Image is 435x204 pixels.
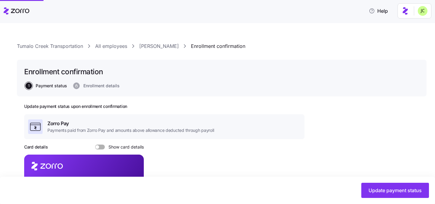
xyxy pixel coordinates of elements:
button: Help [364,5,393,17]
span: Enrollment details [83,84,120,88]
button: Enrollment details [73,82,120,89]
span: Show card details [105,145,144,149]
span: Update payment status [369,187,422,194]
a: All employees [95,42,127,50]
span: Help [369,7,388,15]
button: Update payment status [361,183,429,198]
a: 1Payment status [24,82,67,89]
img: 0d5040ea9766abea509702906ec44285 [418,6,427,16]
span: Payment status [36,84,67,88]
h1: Enrollment confirmation [24,67,103,76]
span: Zorro Pay [47,120,214,127]
a: Enrollment confirmation [191,42,245,50]
h2: Update payment status upon enrollment confirmation [24,104,304,109]
h3: Card details [24,144,48,150]
a: [PERSON_NAME] [139,42,179,50]
a: Tumalo Creek Transportation [17,42,83,50]
button: 1Payment status [25,82,67,89]
span: 1 [25,82,32,89]
span: Payments paid from Zorro Pay and amounts above allowance deducted through payroll [47,127,214,133]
